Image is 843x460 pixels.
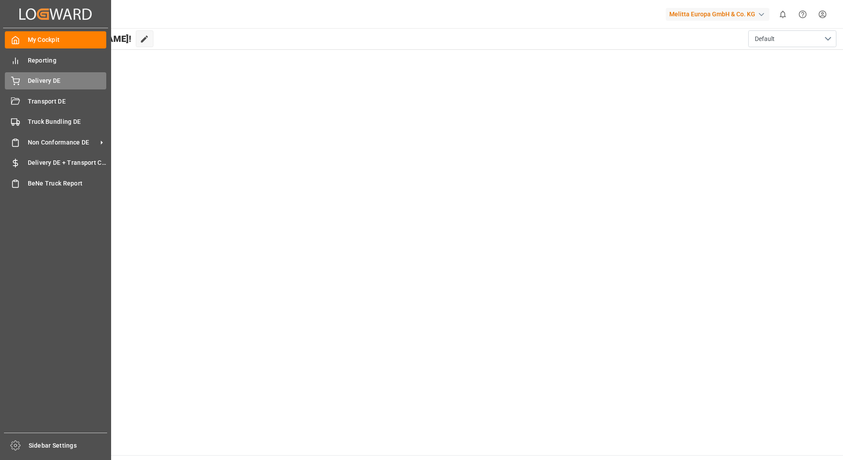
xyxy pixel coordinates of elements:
[28,138,97,147] span: Non Conformance DE
[5,52,106,69] a: Reporting
[5,113,106,130] a: Truck Bundling DE
[28,179,107,188] span: BeNe Truck Report
[28,35,107,45] span: My Cockpit
[29,441,108,450] span: Sidebar Settings
[5,154,106,171] a: Delivery DE + Transport Cost
[5,174,106,192] a: BeNe Truck Report
[28,56,107,65] span: Reporting
[755,34,775,44] span: Default
[773,4,793,24] button: show 0 new notifications
[5,93,106,110] a: Transport DE
[37,30,131,47] span: Hello [PERSON_NAME]!
[748,30,836,47] button: open menu
[5,72,106,89] a: Delivery DE
[666,8,769,21] div: Melitta Europa GmbH & Co. KG
[28,158,107,167] span: Delivery DE + Transport Cost
[793,4,813,24] button: Help Center
[28,117,107,126] span: Truck Bundling DE
[28,76,107,85] span: Delivery DE
[28,97,107,106] span: Transport DE
[5,31,106,48] a: My Cockpit
[666,6,773,22] button: Melitta Europa GmbH & Co. KG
